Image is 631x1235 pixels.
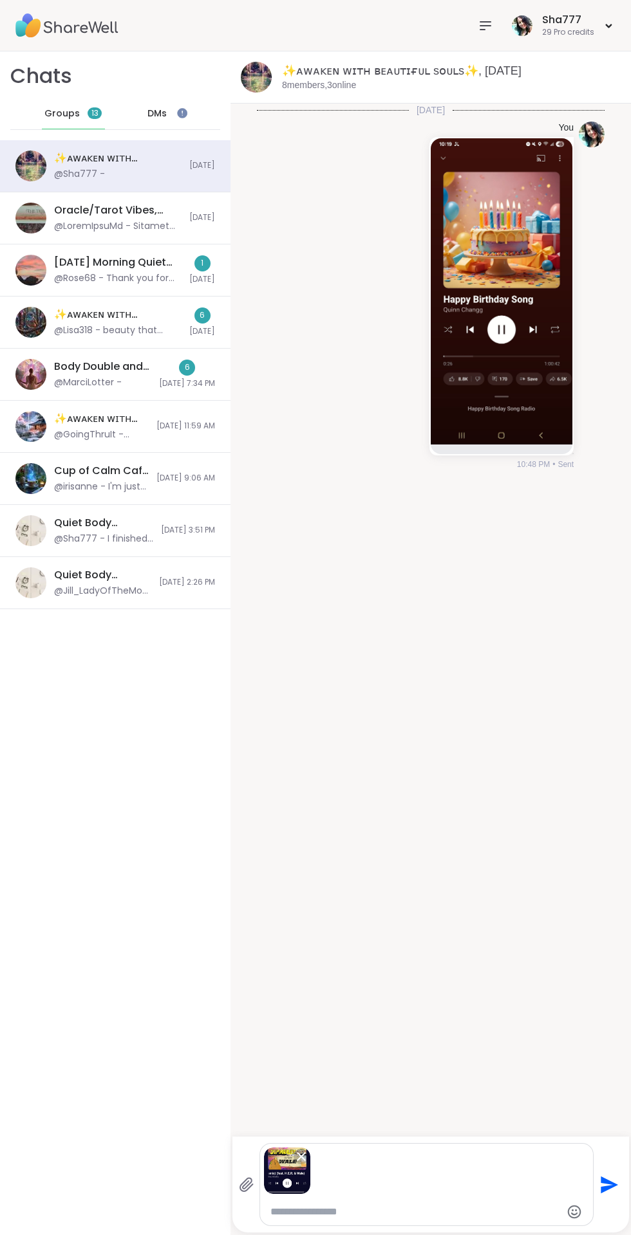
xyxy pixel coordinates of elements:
div: [DATE] Morning Quiet Body Doubling, [DATE] [54,255,182,270]
span: [DATE] [189,160,215,171]
a: ✨ᴀᴡᴀᴋᴇɴ ᴡɪᴛʜ ʙᴇᴀᴜᴛɪғᴜʟ sᴏᴜʟs✨, [DATE] [282,64,522,77]
img: ✨ᴀᴡᴀᴋᴇɴ ᴡɪᴛʜ ʙᴇᴀᴜᴛɪғᴜʟ sᴏᴜʟs✨, Sep 12 [15,411,46,442]
span: [DATE] [189,274,215,285]
div: 6 [194,307,211,324]
h4: You [559,122,574,134]
img: https://sharewell-space-live.sfo3.digitaloceanspaces.com/user-generated/2b4fa20f-2a21-4975-8c80-8... [579,122,605,147]
div: ✨ᴀᴡᴀᴋᴇɴ ᴡɪᴛʜ ʙᴇᴀᴜᴛɪғᴜʟ sᴏᴜʟs✨, [DATE] [54,307,182,322]
span: • [552,459,555,470]
div: Quiet Body Doubling For Productivity - [DATE] [54,516,153,530]
img: Saturday Morning Quiet Body Doubling, Sep 13 [15,255,46,286]
div: @LoremIpsuMd - Sitamet conse, ad elit se doeiusmo. T in utl etdo mag aliq enima min venia qu nost... [54,220,182,233]
span: [DATE] [409,104,453,116]
div: @Sha777 - [54,168,105,181]
h1: Chats [10,62,72,91]
span: 13 [91,108,99,119]
span: [DATE] [189,326,215,337]
img: Screenshot_20250913_221932_YouTube Music.jpg [431,138,572,444]
div: @Rose68 - Thank you for hosting! [54,272,182,285]
div: Quiet Body Doubling For Productivity - [DATE] [54,568,151,582]
span: [DATE] 7:34 PM [159,378,215,389]
div: Cup of Calm Cafe ☕️ , [DATE] [54,464,149,478]
button: Remove attachment [294,1149,309,1164]
span: [DATE] 3:51 PM [161,525,215,536]
span: Groups [44,107,80,120]
img: Quiet Body Doubling For Productivity - Thursday, Sep 11 [15,515,46,546]
span: [DATE] [189,212,215,223]
div: Oracle/Tarot Vibes, [DATE] [54,203,182,217]
div: @Sha777 - I finished in the kitchen, but I thought a meditation break would be a good idea. Thank... [54,533,153,545]
div: 29 Pro credits [542,27,594,38]
iframe: Spotlight [177,108,187,118]
p: 8 members, 3 online [282,79,356,92]
div: ✨ᴀᴡᴀᴋᴇɴ ᴡɪᴛʜ ʙᴇᴀᴜᴛɪғᴜʟ sᴏᴜʟs✨, [DATE] [54,151,182,165]
img: ✨ᴀᴡᴀᴋᴇɴ ᴡɪᴛʜ ʙᴇᴀᴜᴛɪғᴜʟ sᴏᴜʟs✨, Sep 14 [15,151,46,181]
div: @GoingThruIt - Ohhhh that is awesome!!!! I am gonna try to create a meme with that to share with ... [54,428,149,441]
button: Send [594,1170,623,1199]
img: ✨ᴀᴡᴀᴋᴇɴ ᴡɪᴛʜ ʙᴇᴀᴜᴛɪғᴜʟ sᴏᴜʟs✨, Sep 14 [241,62,272,93]
div: 6 [179,360,195,376]
span: 10:48 PM [517,459,550,470]
div: Sha777 [542,13,594,27]
img: Screenshot_20250913_232105_YouTube Music.jpg [264,1148,310,1194]
button: Emoji picker [567,1204,582,1220]
textarea: Type your message [270,1205,561,1218]
img: Cup of Calm Cafe ☕️ , Sep 12 [15,463,46,494]
div: @Jill_LadyOfTheMountain - I ran some errands, ate lunch and worked on some odds and ends... i hav... [54,585,151,598]
div: 1 [194,255,211,271]
span: [DATE] 11:59 AM [156,421,215,432]
img: ✨ᴀᴡᴀᴋᴇɴ ᴡɪᴛʜ ʙᴇᴀᴜᴛɪғᴜʟ sᴏᴜʟs✨, Sep 13 [15,307,46,338]
div: @irisanne - I'm just gonna put it in the chat for now > coz i had audio issues at the ene of the ... [54,480,149,493]
img: Sha777 [512,15,532,36]
span: DMs [147,107,167,120]
img: Oracle/Tarot Vibes, Sep 14 [15,203,46,233]
div: @MarciLotter - [54,376,122,389]
div: @Lisa318 - beauty that encompasses you [54,324,182,337]
span: Sent [558,459,574,470]
img: ShareWell Nav Logo [15,3,118,48]
img: Body Double and Chat, Sep 12 [15,359,46,390]
span: [DATE] 2:26 PM [159,577,215,588]
div: Body Double and Chat, [DATE] [54,360,151,374]
img: Quiet Body Doubling For Productivity - Thursday, Sep 11 [15,567,46,598]
span: [DATE] 9:06 AM [156,473,215,484]
div: ✨ᴀᴡᴀᴋᴇɴ ᴡɪᴛʜ ʙᴇᴀᴜᴛɪғᴜʟ sᴏᴜʟs✨, [DATE] [54,412,149,426]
